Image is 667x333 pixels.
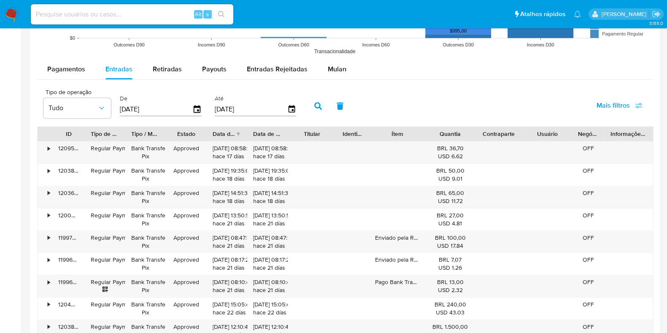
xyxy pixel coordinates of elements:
p: magno.ferreira@mercadopago.com.br [601,10,649,18]
span: Atalhos rápidos [520,10,565,19]
span: s [206,10,209,18]
input: Pesquise usuários ou casos... [31,9,233,20]
a: Notificações [574,11,581,18]
button: search-icon [213,8,230,20]
a: Sair [652,10,661,19]
span: Alt [195,10,202,18]
span: 3.155.0 [649,20,663,27]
